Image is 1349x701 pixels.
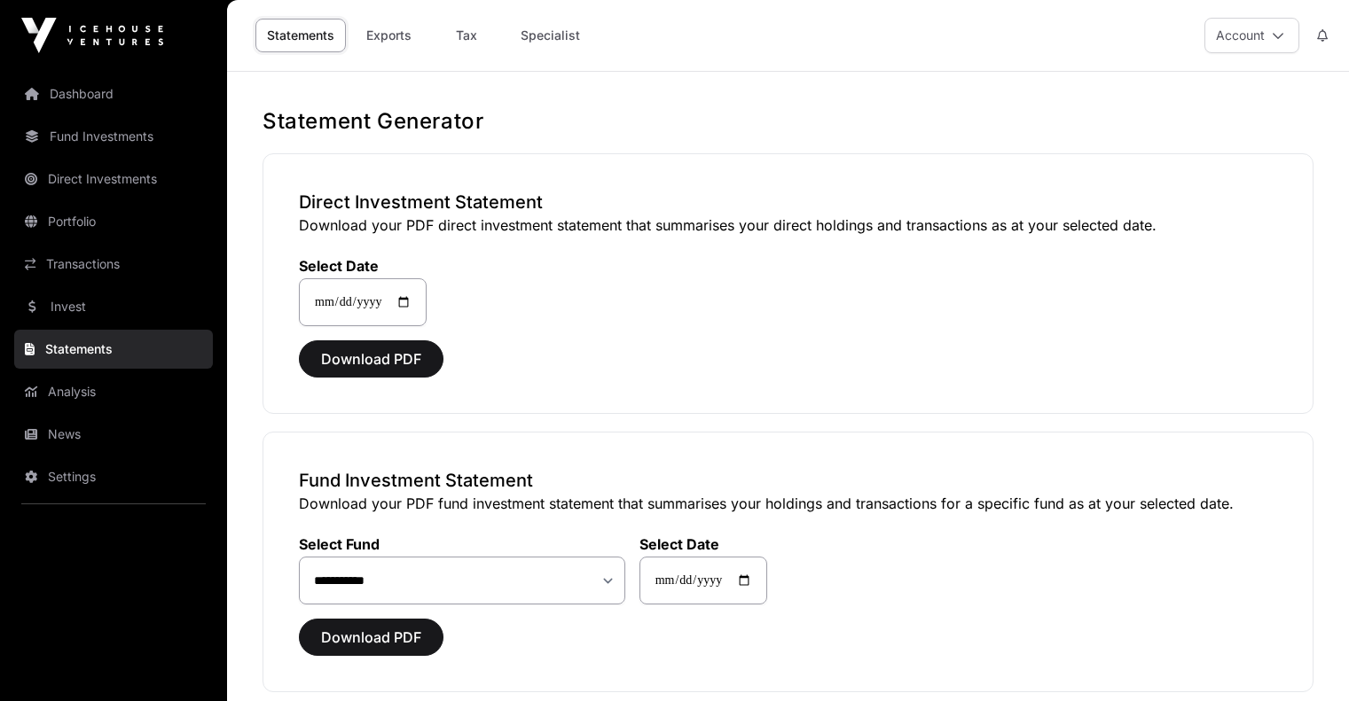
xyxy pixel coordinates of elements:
[14,330,213,369] a: Statements
[14,372,213,411] a: Analysis
[431,19,502,52] a: Tax
[14,202,213,241] a: Portfolio
[255,19,346,52] a: Statements
[14,287,213,326] a: Invest
[639,535,767,553] label: Select Date
[321,627,421,648] span: Download PDF
[14,457,213,496] a: Settings
[299,214,1277,236] p: Download your PDF direct investment statement that summarises your direct holdings and transactio...
[1204,18,1299,53] button: Account
[509,19,592,52] a: Specialist
[299,468,1277,493] h3: Fund Investment Statement
[299,257,427,275] label: Select Date
[21,18,163,53] img: Icehouse Ventures Logo
[321,348,421,370] span: Download PDF
[14,245,213,284] a: Transactions
[299,190,1277,214] h3: Direct Investment Statement
[299,636,443,654] a: Download PDF
[14,415,213,454] a: News
[14,160,213,199] a: Direct Investments
[299,358,443,376] a: Download PDF
[299,535,625,553] label: Select Fund
[14,117,213,156] a: Fund Investments
[14,74,213,113] a: Dashboard
[263,107,1314,136] h1: Statement Generator
[299,340,443,378] button: Download PDF
[299,619,443,656] button: Download PDF
[353,19,424,52] a: Exports
[299,493,1277,514] p: Download your PDF fund investment statement that summarises your holdings and transactions for a ...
